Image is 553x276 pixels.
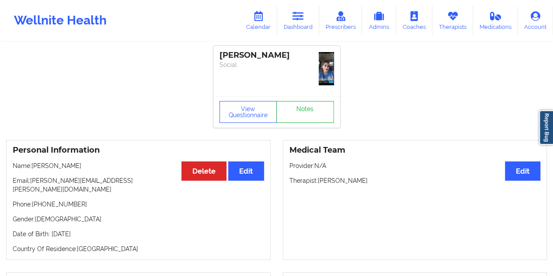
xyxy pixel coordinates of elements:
img: 17f80dae-3319-4ac4-85fe-244fc5c16d14_a45176d9-1fe6-4da5-8219-e840c88a67c21000001344.jpg [319,52,334,85]
a: Calendar [240,6,277,35]
p: Therapist: [PERSON_NAME] [289,176,541,185]
p: Phone: [PHONE_NUMBER] [13,200,264,209]
p: Gender: [DEMOGRAPHIC_DATA] [13,215,264,224]
div: [PERSON_NAME] [219,50,334,60]
a: Report Bug [539,110,553,145]
a: Prescribers [319,6,362,35]
button: Edit [505,161,540,180]
p: Email: [PERSON_NAME][EMAIL_ADDRESS][PERSON_NAME][DOMAIN_NAME] [13,176,264,194]
a: Coaches [396,6,432,35]
h3: Personal Information [13,145,264,155]
button: Edit [228,161,264,180]
p: Provider: N/A [289,161,541,170]
p: Country Of Residence: [GEOGRAPHIC_DATA] [13,245,264,253]
p: Date of Birth: [DATE] [13,230,264,238]
a: Therapists [432,6,473,35]
h3: Medical Team [289,145,541,155]
a: Medications [473,6,518,35]
a: Notes [276,101,334,123]
button: Delete [181,161,226,180]
p: Name: [PERSON_NAME] [13,161,264,170]
a: Admins [362,6,396,35]
p: Social [219,60,334,69]
button: View Questionnaire [219,101,277,123]
a: Dashboard [277,6,319,35]
a: Account [518,6,553,35]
